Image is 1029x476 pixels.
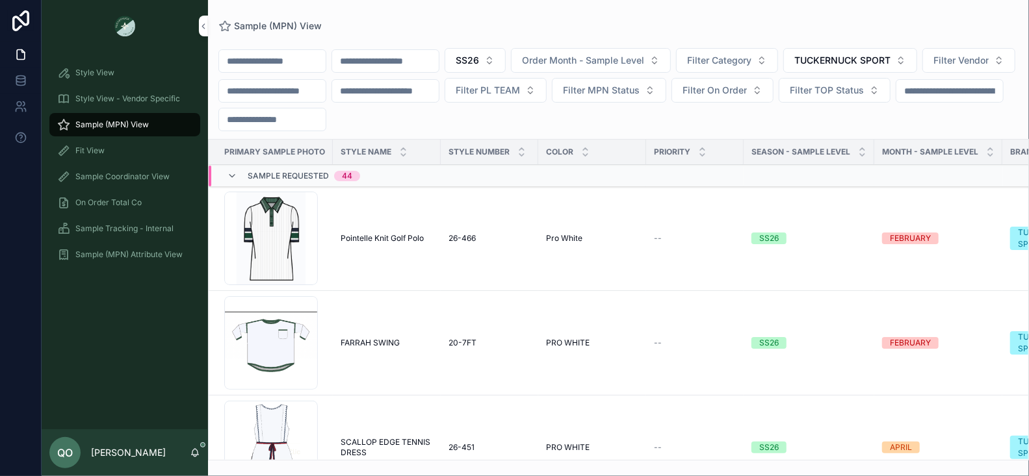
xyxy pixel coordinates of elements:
div: FEBRUARY [890,232,931,244]
span: -- [654,233,662,244]
a: PRO WHITE [546,338,638,348]
span: Sample (MPN) Attribute View [75,249,183,260]
a: Pointelle Knit Golf Polo [341,233,433,244]
span: Pointelle Knit Golf Polo [341,233,424,244]
span: SS26 [456,54,479,67]
a: Sample (MPN) Attribute View [49,243,200,266]
a: SS26 [751,232,866,244]
span: Filter TOP Status [790,84,864,97]
a: On Order Total Co [49,191,200,214]
span: PRO WHITE [546,442,590,453]
a: Sample (MPN) View [49,113,200,136]
span: PRIORITY [654,147,690,157]
a: Style View - Vendor Specific [49,87,200,110]
button: Select Button [779,78,891,103]
span: Filter Category [687,54,751,67]
span: Filter MPN Status [563,84,640,97]
div: SS26 [759,442,779,453]
a: Sample Tracking - Internal [49,217,200,240]
span: Sample (MPN) View [75,119,149,130]
img: App logo [114,16,135,36]
span: 26-466 [449,233,476,244]
span: Filter On Order [683,84,747,97]
span: Sample Requested [248,171,329,182]
a: PRO WHITE [546,442,638,453]
a: -- [654,233,736,244]
div: 44 [342,171,352,182]
span: Sample Tracking - Internal [75,223,174,234]
a: 26-466 [449,233,530,244]
span: -- [654,442,662,453]
span: TUCKERNUCK SPORT [794,54,891,67]
span: 26-451 [449,442,475,453]
a: 26-451 [449,442,530,453]
span: Sample Coordinator View [75,171,170,182]
button: Select Button [783,48,917,73]
span: Pro White [546,233,582,244]
span: -- [654,338,662,348]
div: scrollable content [42,52,208,283]
div: SS26 [759,337,779,349]
a: SCALLOP EDGE TENNIS DRESS [341,437,433,458]
button: Select Button [511,48,671,73]
div: APRIL [890,442,912,453]
button: Select Button [676,48,778,73]
span: Sample (MPN) View [234,19,322,32]
a: SS26 [751,442,866,453]
span: Order Month - Sample Level [522,54,644,67]
a: Fit View [49,139,200,162]
span: 20-7FT [449,338,476,348]
span: FARRAH SWING [341,338,400,348]
span: Style View - Vendor Specific [75,94,180,104]
span: On Order Total Co [75,197,142,208]
button: Select Button [671,78,774,103]
a: -- [654,338,736,348]
a: Sample Coordinator View [49,165,200,188]
span: Filter PL TEAM [456,84,520,97]
span: Fit View [75,145,105,156]
a: Sample (MPN) View [218,19,322,32]
a: FARRAH SWING [341,338,433,348]
a: SS26 [751,337,866,349]
div: SS26 [759,232,779,244]
a: FEBRUARY [882,232,995,244]
a: APRIL [882,442,995,453]
span: QO [57,445,73,460]
button: Select Button [445,78,547,103]
button: Select Button [552,78,666,103]
span: Color [546,147,573,157]
p: [PERSON_NAME] [91,446,166,459]
span: Season - Sample Level [751,147,850,157]
a: FEBRUARY [882,337,995,349]
a: Pro White [546,233,638,244]
span: Filter Vendor [933,54,989,67]
button: Select Button [922,48,1015,73]
a: Style View [49,61,200,84]
div: FEBRUARY [890,337,931,349]
span: Style View [75,68,114,78]
span: PRIMARY SAMPLE PHOTO [224,147,325,157]
span: Style Number [449,147,510,157]
span: PRO WHITE [546,338,590,348]
span: Style Name [341,147,391,157]
a: -- [654,442,736,453]
a: 20-7FT [449,338,530,348]
button: Select Button [445,48,506,73]
span: MONTH - SAMPLE LEVEL [882,147,978,157]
